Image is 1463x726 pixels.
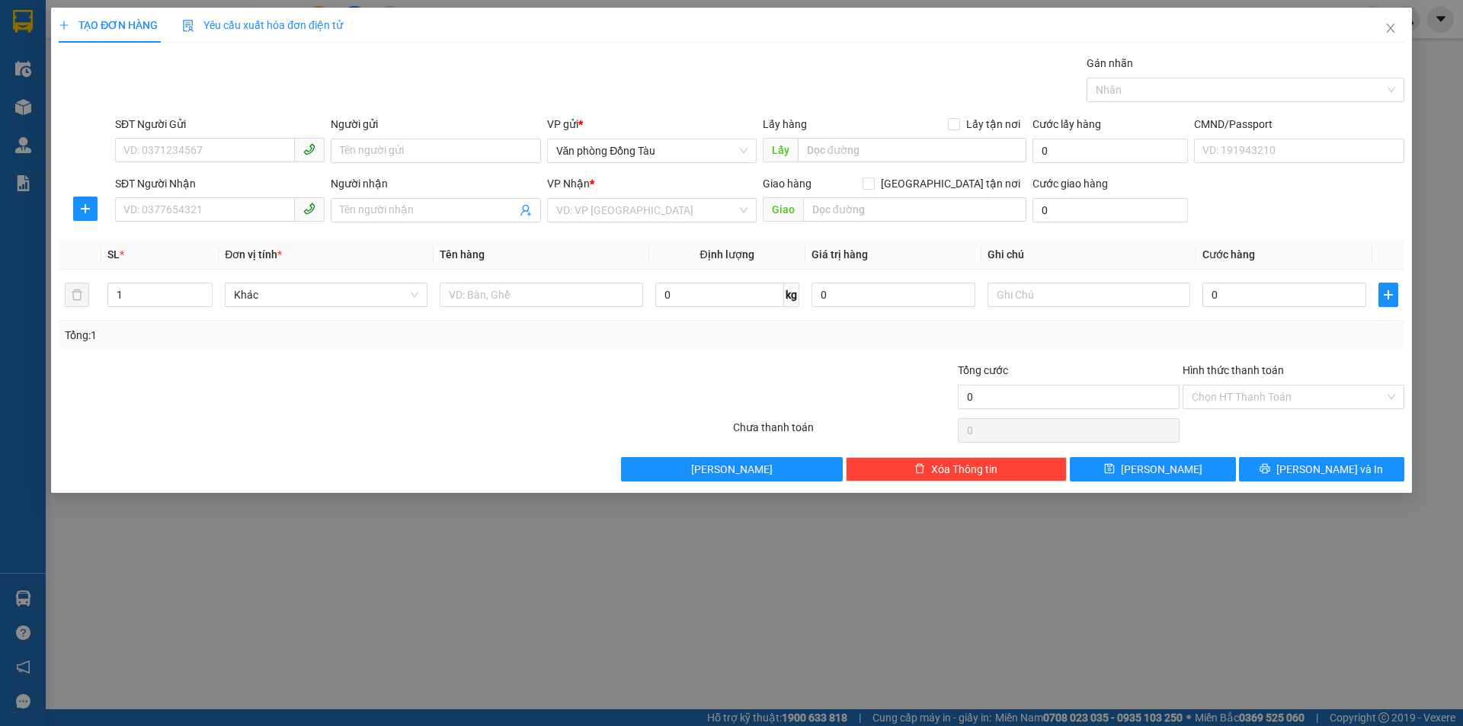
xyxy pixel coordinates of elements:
span: Xóa Thông tin [931,461,997,478]
span: Giá trị hàng [812,248,868,261]
img: icon [182,20,194,32]
span: plus [1379,289,1397,301]
span: Cước hàng [1202,248,1255,261]
label: Gán nhãn [1087,57,1133,69]
input: Cước lấy hàng [1032,139,1188,163]
input: Cước giao hàng [1032,198,1188,222]
div: Người gửi [331,116,540,133]
span: Lấy hàng [763,118,807,130]
div: VP gửi [547,116,757,133]
input: Dọc đường [798,138,1026,162]
span: Giao [763,197,803,222]
span: Văn phòng Đồng Tàu [556,139,748,162]
span: Lấy [763,138,798,162]
span: Đơn vị tính [225,248,282,261]
span: Tổng cước [958,364,1008,376]
button: save[PERSON_NAME] [1070,457,1235,481]
div: SĐT Người Gửi [115,116,325,133]
button: plus [73,197,98,221]
span: Giao hàng [763,178,812,190]
span: user-add [520,204,532,216]
span: close [1385,22,1397,34]
input: Dọc đường [803,197,1026,222]
label: Cước lấy hàng [1032,118,1101,130]
span: Yêu cầu xuất hóa đơn điện tử [182,19,343,31]
div: SĐT Người Nhận [115,175,325,192]
span: printer [1260,463,1270,475]
div: Chưa thanh toán [731,419,956,446]
span: delete [914,463,925,475]
span: plus [74,203,97,215]
div: Tổng: 1 [65,327,565,344]
label: Hình thức thanh toán [1183,364,1284,376]
button: plus [1378,283,1398,307]
span: TẠO ĐƠN HÀNG [59,19,158,31]
span: Định lượng [700,248,754,261]
span: kg [784,283,799,307]
span: Tên hàng [440,248,485,261]
button: Close [1369,8,1412,50]
button: [PERSON_NAME] [621,457,843,481]
span: phone [303,203,315,215]
span: SL [107,248,120,261]
span: plus [59,20,69,30]
span: [GEOGRAPHIC_DATA] tận nơi [875,175,1026,192]
input: Ghi Chú [988,283,1190,307]
span: Khác [234,283,418,306]
button: printer[PERSON_NAME] và In [1239,457,1404,481]
span: phone [303,143,315,155]
label: Cước giao hàng [1032,178,1108,190]
span: [PERSON_NAME] [691,461,773,478]
span: [PERSON_NAME] và In [1276,461,1383,478]
input: VD: Bàn, Ghế [440,283,642,307]
div: Người nhận [331,175,540,192]
span: [PERSON_NAME] [1121,461,1202,478]
span: save [1104,463,1115,475]
span: Lấy tận nơi [960,116,1026,133]
div: CMND/Passport [1194,116,1404,133]
button: deleteXóa Thông tin [846,457,1068,481]
th: Ghi chú [981,240,1196,270]
button: delete [65,283,89,307]
span: VP Nhận [547,178,590,190]
input: 0 [812,283,975,307]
